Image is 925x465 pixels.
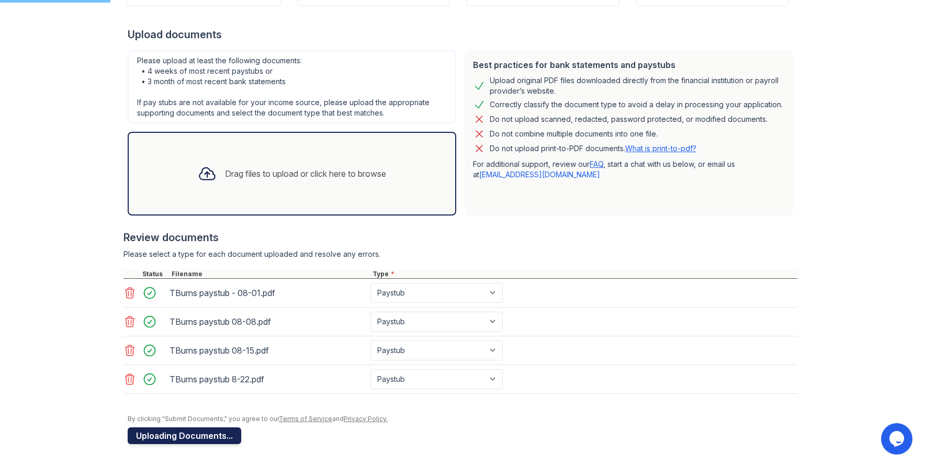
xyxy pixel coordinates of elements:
[170,342,366,359] div: TBurns paystub 08-15.pdf
[170,313,366,330] div: TBurns paystub 08-08.pdf
[123,230,797,245] div: Review documents
[473,59,785,71] div: Best practices for bank statements and paystubs
[473,159,785,180] p: For additional support, review our , start a chat with us below, or email us at
[123,249,797,259] div: Please select a type for each document uploaded and resolve any errors.
[590,160,603,168] a: FAQ
[490,75,785,96] div: Upload original PDF files downloaded directly from the financial institution or payroll provider’...
[279,415,332,423] a: Terms of Service
[140,270,170,278] div: Status
[128,415,797,423] div: By clicking "Submit Documents," you agree to our and
[490,128,658,140] div: Do not combine multiple documents into one file.
[170,371,366,388] div: TBurns paystub 8-22.pdf
[881,423,915,455] iframe: chat widget
[128,50,456,123] div: Please upload at least the following documents: • 4 weeks of most recent paystubs or • 3 month of...
[128,427,241,444] button: Uploading Documents...
[625,144,696,153] a: What is print-to-pdf?
[479,170,600,179] a: [EMAIL_ADDRESS][DOMAIN_NAME]
[490,143,696,154] p: Do not upload print-to-PDF documents.
[344,415,388,423] a: Privacy Policy.
[490,98,783,111] div: Correctly classify the document type to avoid a delay in processing your application.
[490,113,768,126] div: Do not upload scanned, redacted, password protected, or modified documents.
[170,285,366,301] div: TBurns paystub - 08-01.pdf
[170,270,370,278] div: Filename
[225,167,386,180] div: Drag files to upload or click here to browse
[370,270,797,278] div: Type
[128,27,797,42] div: Upload documents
